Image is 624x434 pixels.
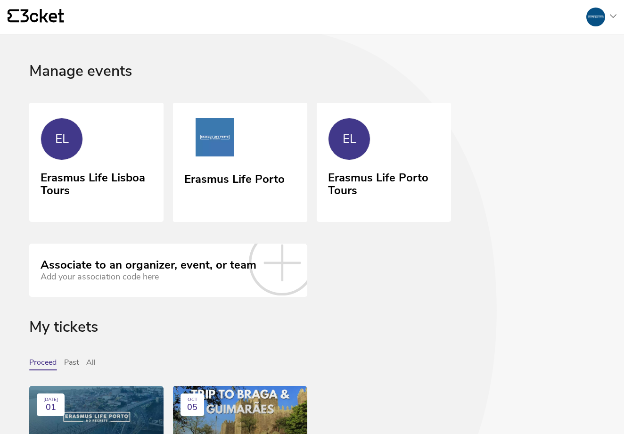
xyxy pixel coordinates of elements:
div: EL [55,132,69,146]
a: Associate to an organizer, event, or team Add your association code here [29,244,307,296]
img: Erasmus Life Porto [184,118,246,160]
a: {' '} [8,9,64,25]
button: All [86,358,96,370]
div: Erasmus Life Porto [184,169,285,186]
div: Manage events [29,63,595,103]
button: Proceed [29,358,57,370]
div: Erasmus Life Porto Tours [328,168,440,197]
a: Erasmus Life Porto Erasmus Life Porto [173,103,307,222]
div: Erasmus Life Lisboa Tours [41,168,152,197]
g: {' '} [8,9,19,23]
a: EL Erasmus Life Lisboa Tours [29,103,164,221]
div: Associate to an organizer, event, or team [41,259,256,272]
span: 01 [46,402,56,412]
div: Add your association code here [41,272,256,282]
div: OCT [188,397,197,403]
div: My tickets [29,319,595,359]
button: Past [64,358,79,370]
div: EL [343,132,356,146]
div: [DATE] [43,397,58,403]
a: EL Erasmus Life Porto Tours [317,103,451,221]
span: 05 [187,402,197,412]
